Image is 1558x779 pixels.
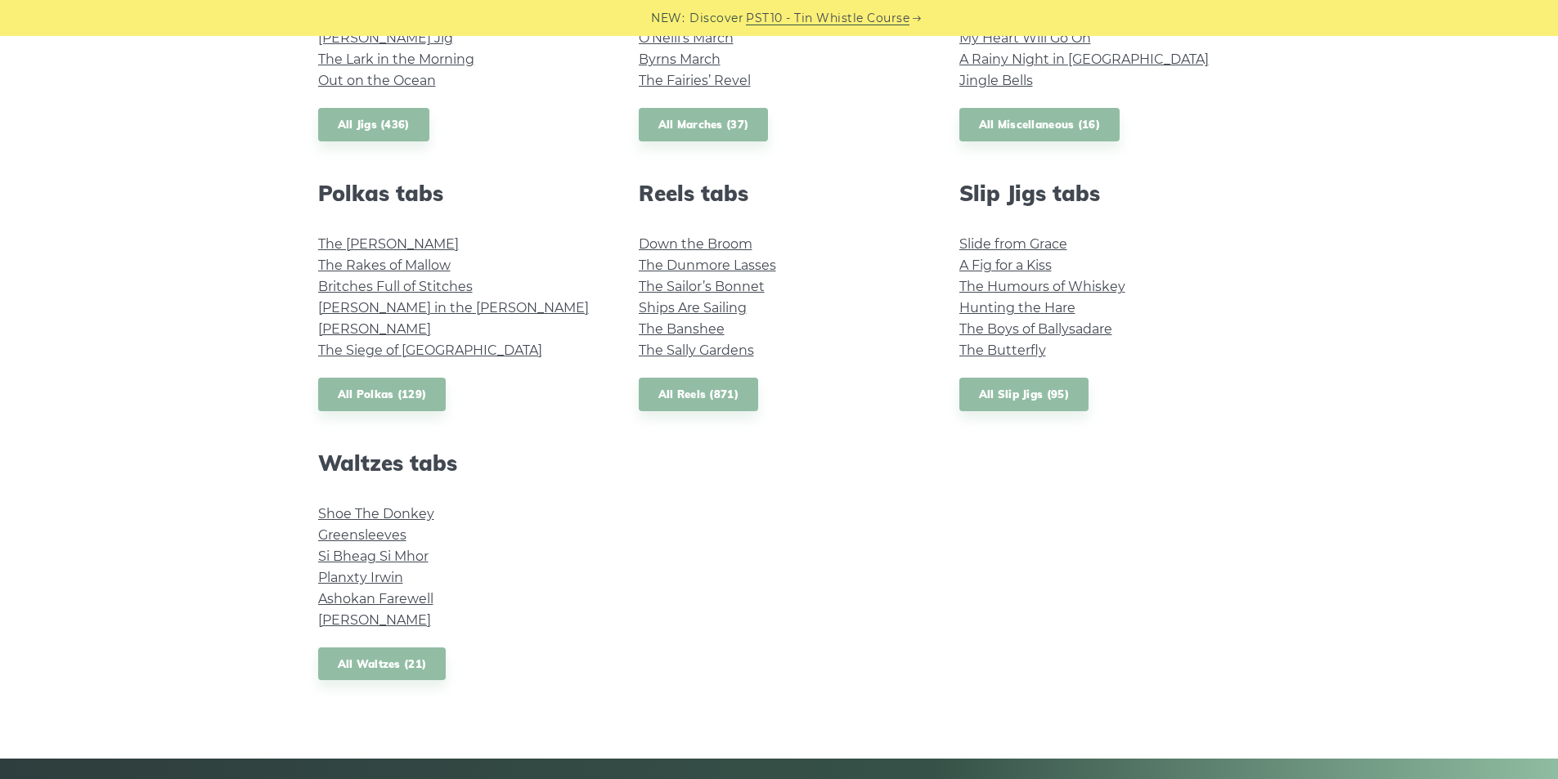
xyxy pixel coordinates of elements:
h2: Polkas tabs [318,181,599,206]
a: The Boys of Ballysadare [959,321,1112,337]
a: Slide from Grace [959,236,1067,252]
a: The Siege of [GEOGRAPHIC_DATA] [318,342,542,358]
a: The Rakes of Mallow [318,257,451,273]
a: PST10 - Tin Whistle Course [746,9,909,28]
a: All Reels (871) [639,378,759,411]
a: Greensleeves [318,527,406,543]
a: Planxty Irwin [318,570,403,585]
a: The Sailor’s Bonnet [639,279,765,294]
a: The Fairies’ Revel [639,73,751,88]
a: The Dunmore Lasses [639,257,776,273]
h2: Reels tabs [639,181,920,206]
h2: Waltzes tabs [318,450,599,476]
a: [PERSON_NAME] Jig [318,30,453,46]
a: All Miscellaneous (16) [959,108,1120,141]
a: All Slip Jigs (95) [959,378,1089,411]
a: The Sally Gardens [639,342,754,358]
a: The Humours of Whiskey [959,279,1125,294]
a: A Rainy Night in [GEOGRAPHIC_DATA] [959,51,1209,67]
a: Hunting the Hare [959,300,1075,316]
a: My Heart Will Go On [959,30,1091,46]
a: All Waltzes (21) [318,647,447,681]
a: Byrns March [639,51,721,67]
a: Si­ Bheag Si­ Mhor [318,548,429,564]
a: All Polkas (129) [318,378,447,411]
a: A Fig for a Kiss [959,257,1052,273]
a: Britches Full of Stitches [318,279,473,294]
a: All Jigs (436) [318,108,429,141]
a: [PERSON_NAME] [318,321,431,337]
a: The Banshee [639,321,725,337]
span: Discover [689,9,743,28]
a: Down the Broom [639,236,752,252]
h2: Slip Jigs tabs [959,181,1241,206]
a: Jingle Bells [959,73,1033,88]
a: All Marches (37) [639,108,769,141]
a: Ashokan Farewell [318,591,433,607]
a: Out on the Ocean [318,73,436,88]
a: Ships Are Sailing [639,300,747,316]
a: [PERSON_NAME] [318,612,431,628]
a: The [PERSON_NAME] [318,236,459,252]
a: O’Neill’s March [639,30,734,46]
a: The Butterfly [959,342,1046,358]
span: NEW: [651,9,685,28]
a: The Lark in the Morning [318,51,474,67]
a: Shoe The Donkey [318,506,434,522]
a: [PERSON_NAME] in the [PERSON_NAME] [318,300,589,316]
